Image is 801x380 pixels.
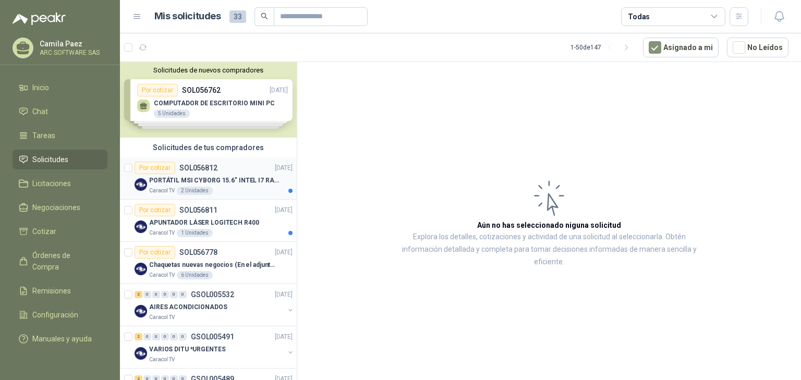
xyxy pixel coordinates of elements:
[32,106,48,117] span: Chat
[179,206,217,214] p: SOL056811
[135,305,147,317] img: Company Logo
[179,333,187,340] div: 0
[32,202,80,213] span: Negociaciones
[571,39,635,56] div: 1 - 50 de 147
[177,271,213,279] div: 6 Unidades
[275,163,293,173] p: [DATE]
[13,281,107,301] a: Remisiones
[179,291,187,298] div: 0
[135,333,142,340] div: 2
[13,305,107,325] a: Configuración
[40,50,105,56] p: ARC SOFTWARE SAS
[191,333,234,340] p: GSOL005491
[32,154,68,165] span: Solicitudes
[261,13,268,20] span: search
[32,309,78,321] span: Configuración
[120,62,297,138] div: Solicitudes de nuevos compradoresPor cotizarSOL056762[DATE] COMPUTADOR DE ESCRITORIO MINI PC5 Uni...
[135,347,147,360] img: Company Logo
[149,313,175,322] p: Caracol TV
[32,285,71,297] span: Remisiones
[135,162,175,174] div: Por cotizar
[177,229,213,237] div: 1 Unidades
[149,356,175,364] p: Caracol TV
[13,13,66,25] img: Logo peakr
[170,333,178,340] div: 0
[149,260,279,270] p: Chaquetas nuevas negocios (En el adjunto mas informacion)
[13,246,107,277] a: Órdenes de Compra
[135,330,295,364] a: 2 0 0 0 0 0 GSOL005491[DATE] Company LogoVARIOS DITU *URGENTESCaracol TV
[135,246,175,259] div: Por cotizar
[161,333,169,340] div: 0
[135,291,142,298] div: 2
[13,329,107,349] a: Manuales y ayuda
[170,291,178,298] div: 0
[149,271,175,279] p: Caracol TV
[13,198,107,217] a: Negociaciones
[135,220,147,233] img: Company Logo
[120,157,297,200] a: Por cotizarSOL056812[DATE] Company LogoPORTÁTIL MSI CYBORG 15.6" INTEL I7 RAM 32GB - 1 TB / Nvidi...
[275,290,293,300] p: [DATE]
[32,226,56,237] span: Cotizar
[135,263,147,275] img: Company Logo
[143,291,151,298] div: 0
[120,200,297,242] a: Por cotizarSOL056811[DATE] Company LogoAPUNTADOR LÁSER LOGITECH R400Caracol TV1 Unidades
[32,250,98,273] span: Órdenes de Compra
[13,174,107,193] a: Licitaciones
[154,9,221,24] h1: Mis solicitudes
[177,187,213,195] div: 2 Unidades
[477,219,621,231] h3: Aún no has seleccionado niguna solicitud
[32,82,49,93] span: Inicio
[135,178,147,191] img: Company Logo
[13,102,107,121] a: Chat
[275,332,293,342] p: [DATE]
[628,11,650,22] div: Todas
[32,333,92,345] span: Manuales y ayuda
[32,178,71,189] span: Licitaciones
[120,242,297,284] a: Por cotizarSOL056778[DATE] Company LogoChaquetas nuevas negocios (En el adjunto mas informacion)C...
[229,10,246,23] span: 33
[32,130,55,141] span: Tareas
[161,291,169,298] div: 0
[149,229,175,237] p: Caracol TV
[135,288,295,322] a: 2 0 0 0 0 0 GSOL005532[DATE] Company LogoAIRES ACONDICIONADOSCaracol TV
[191,291,234,298] p: GSOL005532
[727,38,788,57] button: No Leídos
[149,218,259,228] p: APUNTADOR LÁSER LOGITECH R400
[149,345,225,354] p: VARIOS DITU *URGENTES
[275,248,293,258] p: [DATE]
[13,222,107,241] a: Cotizar
[152,291,160,298] div: 0
[179,249,217,256] p: SOL056778
[13,150,107,169] a: Solicitudes
[135,204,175,216] div: Por cotizar
[402,231,697,268] p: Explora los detalles, cotizaciones y actividad de una solicitud al seleccionarla. Obtén informaci...
[149,187,175,195] p: Caracol TV
[13,126,107,145] a: Tareas
[179,164,217,171] p: SOL056812
[143,333,151,340] div: 0
[643,38,719,57] button: Asignado a mi
[124,66,293,74] button: Solicitudes de nuevos compradores
[120,138,297,157] div: Solicitudes de tus compradores
[13,78,107,97] a: Inicio
[149,302,227,312] p: AIRES ACONDICIONADOS
[275,205,293,215] p: [DATE]
[149,176,279,186] p: PORTÁTIL MSI CYBORG 15.6" INTEL I7 RAM 32GB - 1 TB / Nvidia GeForce RTX 4050
[152,333,160,340] div: 0
[40,40,105,47] p: Camila Paez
